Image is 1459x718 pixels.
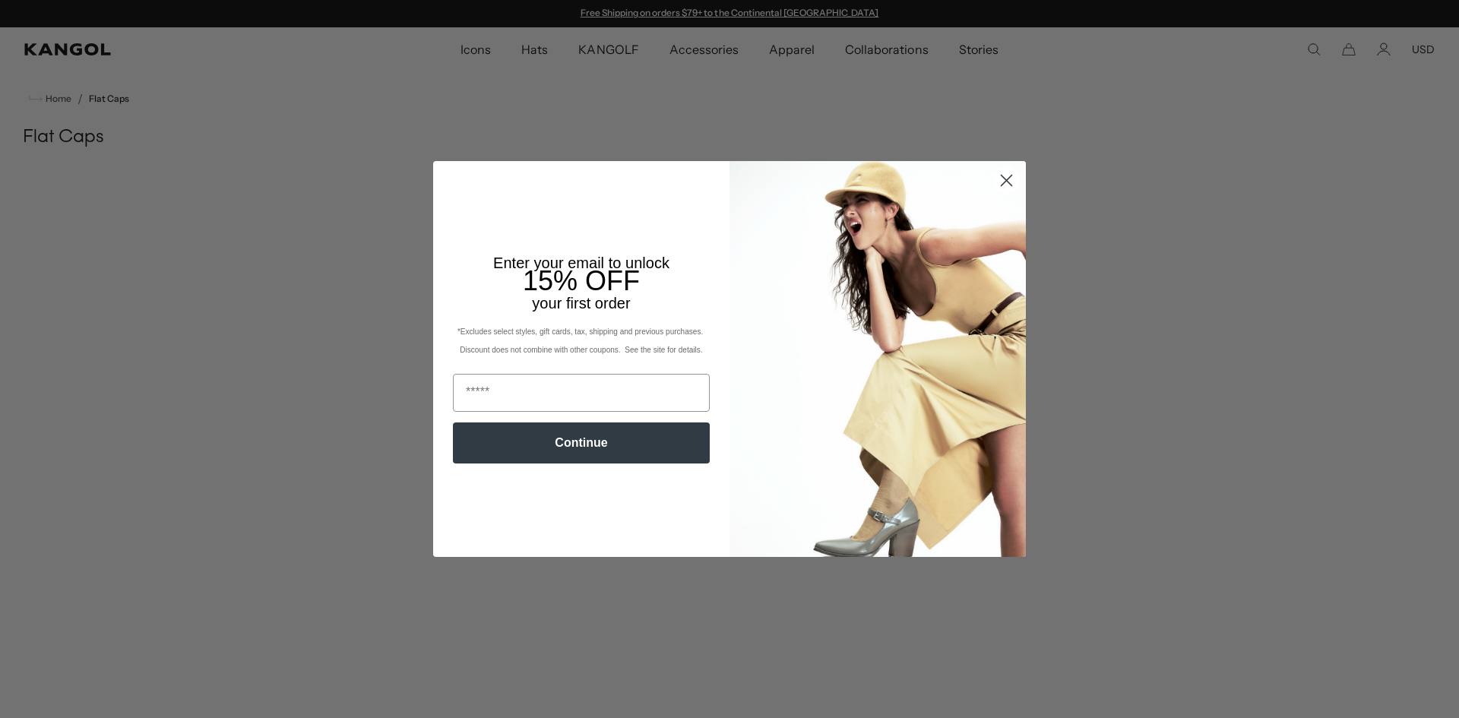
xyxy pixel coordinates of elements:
img: 93be19ad-e773-4382-80b9-c9d740c9197f.jpeg [729,161,1026,556]
button: Continue [453,422,710,463]
span: 15% OFF [523,265,640,296]
span: *Excludes select styles, gift cards, tax, shipping and previous purchases. Discount does not comb... [457,327,705,354]
span: Enter your email to unlock [493,255,669,271]
span: your first order [532,295,630,312]
input: Email [453,374,710,412]
button: Close dialog [993,167,1020,194]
